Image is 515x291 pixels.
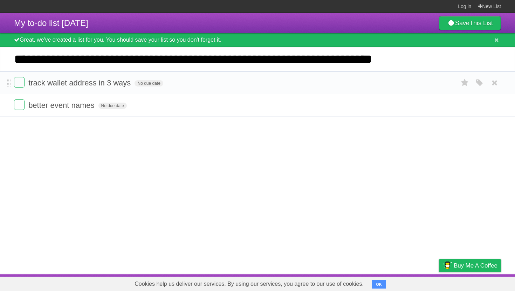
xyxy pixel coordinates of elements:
span: My to-do list [DATE] [14,18,88,28]
a: Developers [369,276,397,289]
span: Buy me a coffee [454,259,497,272]
a: Terms [406,276,421,289]
a: About [346,276,360,289]
a: Buy me a coffee [439,259,501,272]
label: Done [14,77,25,88]
span: No due date [135,80,163,86]
img: Buy me a coffee [442,259,452,271]
span: No due date [98,103,127,109]
b: This List [469,20,493,27]
a: Privacy [430,276,448,289]
span: Cookies help us deliver our services. By using our services, you agree to our use of cookies. [128,277,371,291]
label: Done [14,99,25,110]
button: OK [372,280,386,289]
span: better event names [28,101,96,110]
label: Star task [458,77,472,89]
span: track wallet address in 3 ways [28,78,132,87]
a: SaveThis List [439,16,501,30]
a: Suggest a feature [457,276,501,289]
